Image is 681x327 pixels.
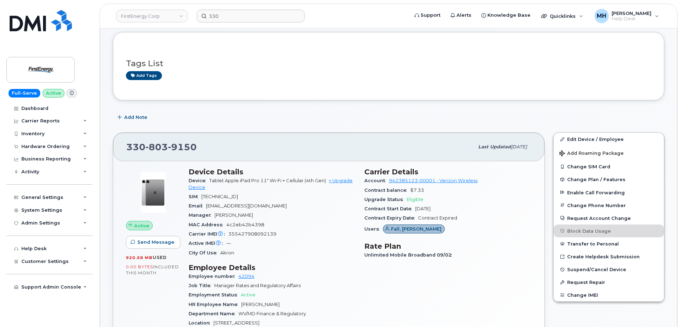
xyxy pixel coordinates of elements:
[456,12,471,19] span: Alerts
[415,206,431,211] span: [DATE]
[189,311,238,316] span: Department Name
[189,320,213,326] span: Location
[554,199,664,212] button: Change Phone Number
[132,171,174,214] img: image20231002-3703462-7tm9rn.jpeg
[124,114,147,121] span: Add Note
[238,311,306,316] span: WV/MD Finance & Regulatory
[554,250,664,263] a: Create Helpdesk Submission
[554,276,664,289] button: Request Repair
[550,13,576,19] span: Quicklinks
[226,241,231,246] span: —
[554,173,664,186] button: Change Plan / Features
[116,10,188,22] a: FirstEnergy Corp
[554,146,664,160] button: Add Roaming Package
[213,320,259,326] span: [STREET_ADDRESS]
[214,283,301,288] span: Manager Rates and Regulatory Affairs
[554,225,664,237] button: Block Data Usage
[554,237,664,250] button: Transfer to Personal
[612,10,651,16] span: [PERSON_NAME]
[554,212,664,225] button: Request Account Change
[554,263,664,276] button: Suspend/Cancel Device
[189,292,241,297] span: Employment Status
[554,289,664,301] button: Change IMEI
[126,264,153,269] span: 0.00 Bytes
[189,222,226,227] span: MAC Address
[126,255,153,260] span: 920.58 MB
[478,144,511,149] span: Last updated
[126,142,197,152] span: 330
[226,222,264,227] span: 4c2eb42b4398
[364,188,410,193] span: Contract balance
[418,215,457,221] span: Contract Expired
[391,226,442,232] span: Fall, [PERSON_NAME]
[536,9,588,23] div: Quicklinks
[612,16,651,22] span: Help Desk
[364,242,532,250] h3: Rate Plan
[554,133,664,146] a: Edit Device / Employee
[364,215,418,221] span: Contract Expiry Date
[189,212,215,218] span: Manager
[189,241,226,246] span: Active IMEI
[364,178,389,183] span: Account
[567,190,625,195] span: Enable Call Forwarding
[554,186,664,199] button: Enable Call Forwarding
[168,142,197,152] span: 9150
[189,283,214,288] span: Job Title
[445,8,476,22] a: Alerts
[410,8,445,22] a: Support
[590,9,664,23] div: Melissa Hoye
[650,296,676,322] iframe: Messenger Launcher
[389,178,477,183] a: 942385123-00001 - Verizon Wireless
[410,188,424,193] span: $7.33
[134,222,149,229] span: Active
[209,178,326,183] span: Tablet Apple iPad Pro 11" Wi-Fi + Cellular (4th Gen)
[189,194,201,199] span: SIM
[364,252,455,258] span: Unlimited Mobile Broadband 09/02
[241,292,255,297] span: Active
[126,59,651,68] h3: Tags List
[153,255,167,260] span: used
[228,231,276,237] span: 355427908092139
[567,267,626,272] span: Suspend/Cancel Device
[189,250,220,255] span: City Of Use
[189,263,356,272] h3: Employee Details
[189,178,209,183] span: Device
[511,144,527,149] span: [DATE]
[407,197,423,202] span: Eligible
[189,203,206,209] span: Email
[364,226,383,232] span: Users
[559,151,624,157] span: Add Roaming Package
[201,194,238,199] span: [TECHNICAL_ID]
[197,10,305,22] input: Find something...
[189,302,241,307] span: HR Employee Name
[189,178,353,190] a: + Upgrade Device
[238,274,254,279] a: 42094
[476,8,535,22] a: Knowledge Base
[189,168,356,176] h3: Device Details
[241,302,280,307] span: [PERSON_NAME]
[206,203,287,209] span: [EMAIL_ADDRESS][DOMAIN_NAME]
[364,168,532,176] h3: Carrier Details
[220,250,234,255] span: Akron
[126,71,162,80] a: Add tags
[567,177,625,182] span: Change Plan / Features
[189,231,228,237] span: Carrier IMEI
[146,142,168,152] span: 803
[364,197,407,202] span: Upgrade Status
[383,226,445,232] a: Fall, [PERSON_NAME]
[137,239,174,246] span: Send Message
[487,12,530,19] span: Knowledge Base
[364,206,415,211] span: Contract Start Date
[215,212,253,218] span: [PERSON_NAME]
[189,274,238,279] span: Employee number
[421,12,440,19] span: Support
[554,160,664,173] button: Change SIM Card
[597,12,606,20] span: MH
[113,111,153,124] button: Add Note
[126,236,180,249] button: Send Message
